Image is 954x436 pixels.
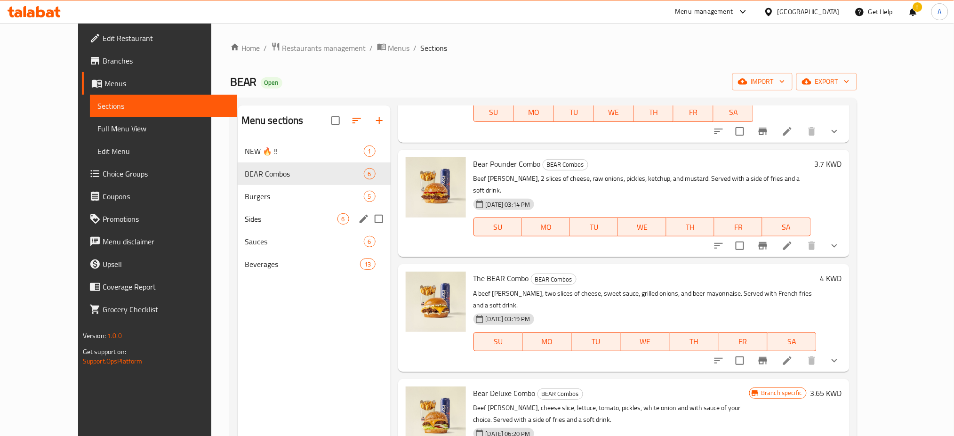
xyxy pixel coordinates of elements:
[594,103,634,122] button: WE
[482,315,534,323] span: [DATE] 03:19 PM
[421,42,448,54] span: Sections
[361,260,375,269] span: 13
[245,258,361,270] span: Beverages
[245,191,364,202] span: Burgers
[543,159,588,170] span: BEAR Combos
[782,126,793,137] a: Edit menu item
[473,386,536,400] span: Bear Deluxe Combo
[103,32,230,44] span: Edit Restaurant
[473,332,523,351] button: SU
[364,145,376,157] div: items
[829,126,840,137] svg: Show Choices
[796,73,857,90] button: export
[537,388,583,400] div: BEAR Combos
[82,298,238,321] a: Grocery Checklist
[538,388,583,399] span: BEAR Combos
[820,272,842,285] h6: 4 KWD
[752,120,774,143] button: Branch-specific-item
[241,113,304,128] h2: Menu sections
[357,212,371,226] button: edit
[82,208,238,230] a: Promotions
[531,274,577,285] div: BEAR Combos
[526,220,566,234] span: MO
[103,55,230,66] span: Branches
[713,103,754,122] button: SA
[261,79,282,87] span: Open
[238,253,391,275] div: Beverages13
[245,168,364,179] div: BEAR Combos
[245,213,337,225] span: Sides
[576,335,617,348] span: TU
[364,168,376,179] div: items
[97,100,230,112] span: Sections
[722,335,764,348] span: FR
[670,220,711,234] span: TH
[406,272,466,332] img: The BEAR Combo
[82,27,238,49] a: Edit Restaurant
[103,236,230,247] span: Menu disclaimer
[740,76,785,88] span: import
[103,258,230,270] span: Upsell
[666,218,714,236] button: TH
[554,103,594,122] button: TU
[90,95,238,117] a: Sections
[377,42,410,54] a: Menus
[768,332,817,351] button: SA
[730,236,750,256] span: Select to update
[104,78,230,89] span: Menus
[707,120,730,143] button: sort-choices
[732,73,793,90] button: import
[282,42,366,54] span: Restaurants management
[823,120,846,143] button: show more
[634,103,674,122] button: TH
[778,7,840,17] div: [GEOGRAPHIC_DATA]
[238,230,391,253] div: Sauces6
[103,213,230,225] span: Promotions
[83,346,126,358] span: Get support on:
[230,42,857,54] nav: breadcrumb
[245,145,364,157] span: NEW 🔥 !!
[364,147,375,156] span: 1
[478,335,519,348] span: SU
[82,275,238,298] a: Coverage Report
[364,237,375,246] span: 6
[782,240,793,251] a: Edit menu item
[638,105,670,119] span: TH
[801,349,823,372] button: delete
[90,140,238,162] a: Edit Menu
[673,335,715,348] span: TH
[762,218,810,236] button: SA
[230,71,257,92] span: BEAR
[326,111,345,130] span: Select all sections
[473,271,529,285] span: The BEAR Combo
[718,220,759,234] span: FR
[364,192,375,201] span: 5
[238,140,391,162] div: NEW 🔥 !!1
[83,330,106,342] span: Version:
[97,123,230,134] span: Full Menu View
[572,332,621,351] button: TU
[414,42,417,54] li: /
[338,215,349,224] span: 6
[82,72,238,95] a: Menus
[622,220,662,234] span: WE
[482,200,534,209] span: [DATE] 03:14 PM
[598,105,630,119] span: WE
[829,240,840,251] svg: Show Choices
[364,170,375,178] span: 6
[82,162,238,185] a: Choice Groups
[337,213,349,225] div: items
[730,351,750,371] span: Select to update
[625,335,666,348] span: WE
[801,120,823,143] button: delete
[370,42,373,54] li: /
[82,253,238,275] a: Upsell
[514,103,554,122] button: MO
[90,117,238,140] a: Full Menu View
[108,330,122,342] span: 1.0.0
[823,234,846,257] button: show more
[82,185,238,208] a: Coupons
[707,349,730,372] button: sort-choices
